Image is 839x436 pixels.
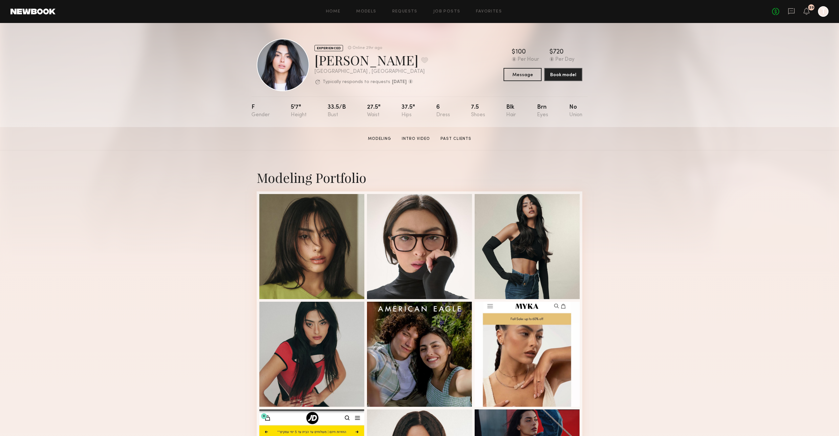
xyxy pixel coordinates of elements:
div: 27.5" [367,104,380,118]
b: [DATE] [392,80,407,84]
a: Intro Video [399,136,433,142]
div: Modeling Portfolio [257,169,582,186]
div: EXPERIENCED [314,45,343,51]
div: 720 [553,49,564,55]
div: 37.5" [401,104,415,118]
div: Per Hour [518,57,539,63]
button: Book model [544,68,582,81]
a: Models [356,10,376,14]
div: [PERSON_NAME] [314,51,428,69]
div: 7.5 [471,104,485,118]
button: Message [504,68,542,81]
div: Brn [537,104,548,118]
div: No [569,104,582,118]
a: Modeling [365,136,394,142]
p: Typically responds to requests [323,80,390,84]
a: Home [326,10,341,14]
div: $ [549,49,553,55]
div: $ [512,49,515,55]
div: Online 21hr ago [353,46,382,50]
div: Per Day [555,57,574,63]
div: F [251,104,270,118]
div: Blk [506,104,516,118]
div: 29 [809,6,814,10]
div: 6 [436,104,450,118]
div: 33.5/b [328,104,346,118]
a: Favorites [476,10,502,14]
a: Requests [392,10,418,14]
a: Past Clients [438,136,474,142]
div: 5'7" [291,104,307,118]
div: 100 [515,49,526,55]
div: [GEOGRAPHIC_DATA] , [GEOGRAPHIC_DATA] [314,69,428,75]
a: T [818,6,828,17]
a: Job Posts [433,10,461,14]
